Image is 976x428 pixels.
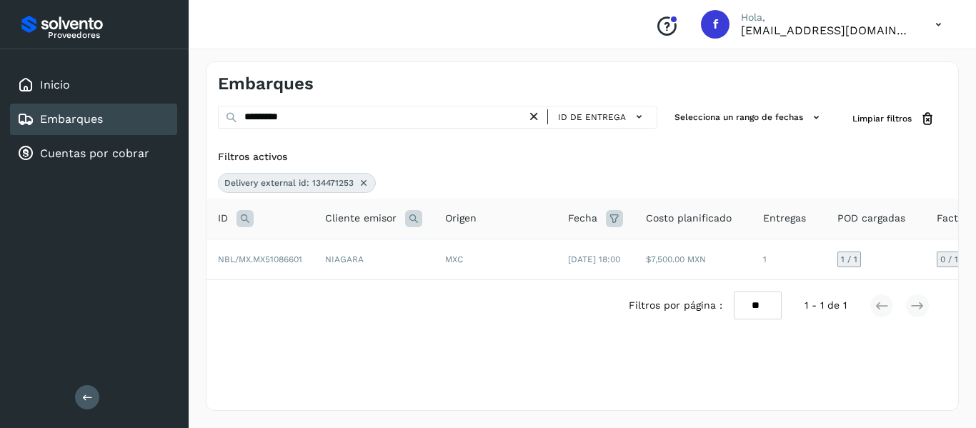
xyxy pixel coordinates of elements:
[841,255,857,264] span: 1 / 1
[10,69,177,101] div: Inicio
[40,146,149,160] a: Cuentas por cobrar
[10,104,177,135] div: Embarques
[218,173,376,193] div: Delivery external id: 134471253
[40,112,103,126] a: Embarques
[445,211,477,226] span: Origen
[741,24,912,37] p: finanzastransportesperez@gmail.com
[763,211,806,226] span: Entregas
[40,78,70,91] a: Inicio
[218,254,302,264] span: NBL/MX.MX51086601
[852,112,912,125] span: Limpiar filtros
[741,11,912,24] p: Hola,
[445,254,463,264] span: MXC
[568,211,597,226] span: Fecha
[218,211,228,226] span: ID
[937,211,975,226] span: Factura
[224,176,354,189] span: Delivery external id: 134471253
[629,298,722,313] span: Filtros por página :
[314,239,434,279] td: NIAGARA
[646,211,732,226] span: Costo planificado
[940,255,958,264] span: 0 / 1
[558,111,626,124] span: ID de entrega
[669,106,830,129] button: Selecciona un rango de fechas
[554,106,651,127] button: ID de entrega
[568,254,620,264] span: [DATE] 18:00
[10,138,177,169] div: Cuentas por cobrar
[325,211,397,226] span: Cliente emisor
[48,30,171,40] p: Proveedores
[837,211,905,226] span: POD cargadas
[752,239,826,279] td: 1
[218,149,947,164] div: Filtros activos
[634,239,752,279] td: $7,500.00 MXN
[218,74,314,94] h4: Embarques
[841,106,947,132] button: Limpiar filtros
[805,298,847,313] span: 1 - 1 de 1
